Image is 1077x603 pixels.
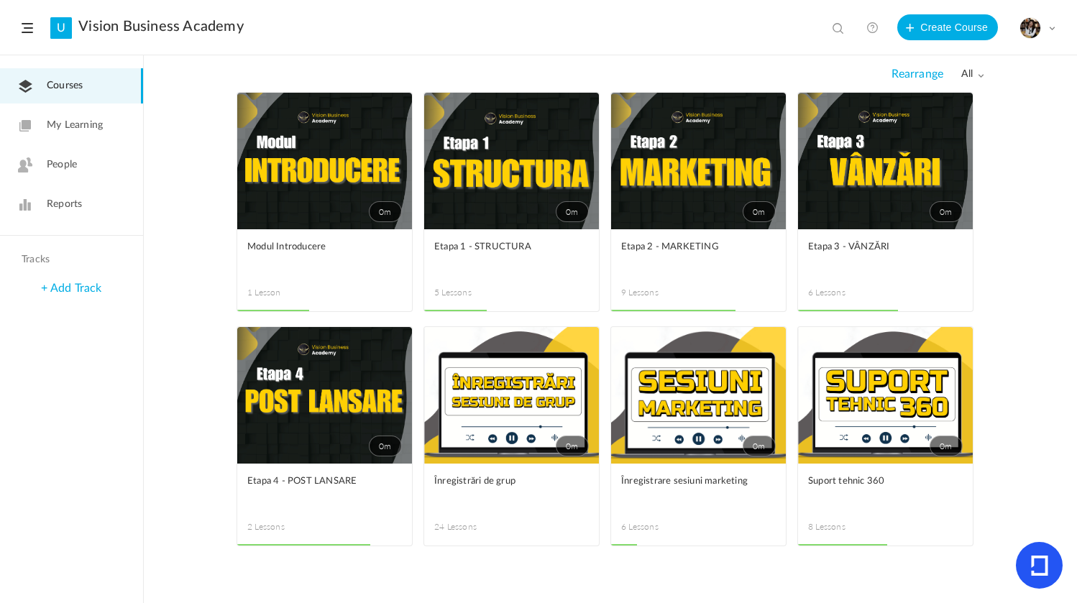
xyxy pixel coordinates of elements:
[247,239,380,255] span: Modul Introducere
[743,436,776,456] span: 0m
[556,436,589,456] span: 0m
[369,201,402,222] span: 0m
[621,474,776,506] a: Înregistrare sesiuni marketing
[808,239,963,272] a: Etapa 3 - VÂNZĂRI
[247,520,325,533] span: 2 Lessons
[424,327,599,464] a: 0m
[621,286,699,299] span: 9 Lessons
[621,239,776,272] a: Etapa 2 - MARKETING
[22,254,118,266] h4: Tracks
[556,201,589,222] span: 0m
[621,474,754,489] span: Înregistrare sesiuni marketing
[621,239,754,255] span: Etapa 2 - MARKETING
[47,197,82,212] span: Reports
[47,157,77,172] span: People
[50,17,72,39] a: U
[247,474,402,506] a: Etapa 4 - POST LANSARE
[930,436,963,456] span: 0m
[930,201,963,222] span: 0m
[892,68,943,81] span: Rearrange
[237,93,412,229] a: 0m
[41,282,101,294] a: + Add Track
[47,78,83,93] span: Courses
[897,14,998,40] button: Create Course
[434,520,512,533] span: 24 Lessons
[424,93,599,229] a: 0m
[808,474,941,489] span: Suport tehnic 360
[611,327,786,464] a: 0m
[798,327,973,464] a: 0m
[369,436,402,456] span: 0m
[808,239,941,255] span: Etapa 3 - VÂNZĂRI
[47,118,103,133] span: My Learning
[247,239,402,272] a: Modul Introducere
[434,474,589,506] a: Înregistrări de grup
[808,474,963,506] a: Suport tehnic 360
[434,286,512,299] span: 5 Lessons
[1020,18,1040,38] img: tempimagehs7pti.png
[961,68,984,80] span: all
[247,474,380,489] span: Etapa 4 - POST LANSARE
[434,474,567,489] span: Înregistrări de grup
[798,93,973,229] a: 0m
[743,201,776,222] span: 0m
[434,239,589,272] a: Etapa 1 - STRUCTURA
[808,520,886,533] span: 8 Lessons
[247,286,325,299] span: 1 Lesson
[808,286,886,299] span: 6 Lessons
[621,520,699,533] span: 6 Lessons
[78,18,244,35] a: Vision Business Academy
[237,327,412,464] a: 0m
[611,93,786,229] a: 0m
[434,239,567,255] span: Etapa 1 - STRUCTURA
